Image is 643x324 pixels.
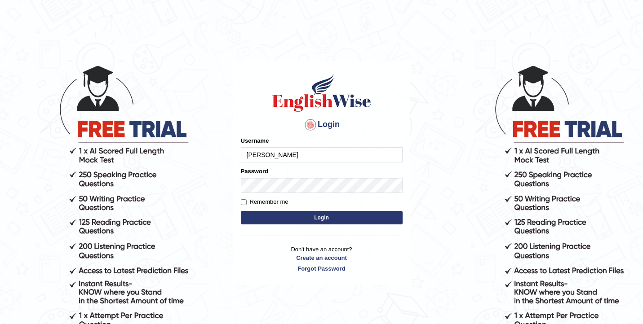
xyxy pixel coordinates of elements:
label: Password [241,167,268,175]
h4: Login [241,118,403,132]
input: Remember me [241,199,247,205]
button: Login [241,211,403,224]
img: Logo of English Wise sign in for intelligent practice with AI [271,73,373,113]
p: Don't have an account? [241,245,403,273]
a: Forgot Password [241,264,403,273]
label: Username [241,136,269,145]
label: Remember me [241,197,288,206]
a: Create an account [241,254,403,262]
